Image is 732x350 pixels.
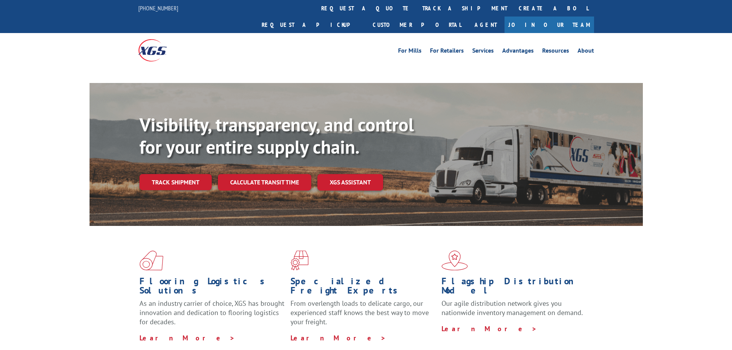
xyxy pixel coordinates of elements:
[290,277,436,299] h1: Specialized Freight Experts
[290,250,309,270] img: xgs-icon-focused-on-flooring-red
[138,4,178,12] a: [PHONE_NUMBER]
[502,48,534,56] a: Advantages
[290,333,386,342] a: Learn More >
[442,277,587,299] h1: Flagship Distribution Model
[256,17,367,33] a: Request a pickup
[578,48,594,56] a: About
[398,48,422,56] a: For Mills
[139,277,285,299] h1: Flooring Logistics Solutions
[467,17,505,33] a: Agent
[290,299,436,333] p: From overlength loads to delicate cargo, our experienced staff knows the best way to move your fr...
[542,48,569,56] a: Resources
[472,48,494,56] a: Services
[317,174,383,191] a: XGS ASSISTANT
[218,174,311,191] a: Calculate transit time
[442,324,537,333] a: Learn More >
[139,113,414,159] b: Visibility, transparency, and control for your entire supply chain.
[367,17,467,33] a: Customer Portal
[442,250,468,270] img: xgs-icon-flagship-distribution-model-red
[139,333,235,342] a: Learn More >
[442,299,583,317] span: Our agile distribution network gives you nationwide inventory management on demand.
[505,17,594,33] a: Join Our Team
[430,48,464,56] a: For Retailers
[139,250,163,270] img: xgs-icon-total-supply-chain-intelligence-red
[139,299,284,326] span: As an industry carrier of choice, XGS has brought innovation and dedication to flooring logistics...
[139,174,212,190] a: Track shipment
